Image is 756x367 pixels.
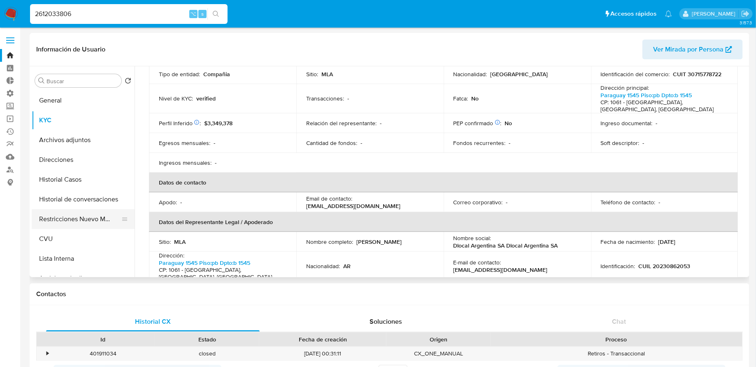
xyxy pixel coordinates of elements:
p: Correo corporativo : [454,199,503,206]
p: - [509,139,511,147]
p: - [361,139,362,147]
span: Ver Mirada por Persona [653,40,723,59]
button: Archivos adjuntos [32,130,135,150]
p: - [214,139,215,147]
p: Nombre social : [454,234,491,242]
p: Egresos mensuales : [159,139,210,147]
p: MLA [321,70,333,78]
span: Historial CX [135,317,171,326]
button: Lista Interna [32,249,135,269]
h1: Información de Usuario [36,45,105,54]
p: CUIL 20230862053 [639,262,691,270]
button: Volver al orden por defecto [125,77,131,86]
p: Apodo : [159,199,177,206]
p: Dirección : [159,252,184,259]
span: Chat [612,317,626,326]
p: Perfil Inferido : [159,119,201,127]
p: - [180,199,182,206]
span: s [201,10,204,18]
h1: Contactos [36,290,743,298]
p: Teléfono de contacto : [601,199,656,206]
div: Estado [161,335,254,344]
h4: CP: 1061 - [GEOGRAPHIC_DATA], [GEOGRAPHIC_DATA], [GEOGRAPHIC_DATA] [159,266,283,281]
div: closed [155,347,259,360]
p: Dlocal Argentina SA Dlocal Argentina SA [454,242,558,249]
p: [PERSON_NAME] [356,238,402,245]
p: Nombre completo : [306,238,353,245]
a: Notificaciones [665,10,672,17]
button: Ver Mirada por Persona [642,40,743,59]
p: Nacionalidad : [454,70,487,78]
p: [DATE] [658,238,676,245]
p: - [643,139,644,147]
a: Salir [741,9,750,18]
p: No [472,95,479,102]
p: Sitio : [306,70,318,78]
a: Paraguay 1545 Piso:pb Dpto:b 1545 [601,91,692,99]
p: - [215,159,216,166]
p: [EMAIL_ADDRESS][DOMAIN_NAME] [454,266,548,273]
span: ⌥ [190,10,196,18]
p: MLA [174,238,186,245]
th: Datos del Representante Legal / Apoderado [149,212,738,232]
button: Anticipos de dinero [32,269,135,288]
p: - [380,119,381,127]
div: Id [57,335,149,344]
div: [DATE] 00:31:11 [259,347,386,360]
p: - [347,95,349,102]
p: - [656,119,658,127]
div: • [47,350,49,358]
input: Buscar [47,77,118,85]
button: Restricciones Nuevo Mundo [32,209,128,229]
a: Paraguay 1545 Piso:pb Dpto:b 1545 [159,259,250,267]
span: $3,349,378 [204,119,233,127]
p: No [505,119,512,127]
p: Email de contacto : [306,195,352,202]
p: Transacciones : [306,95,344,102]
p: Cantidad de fondos : [306,139,357,147]
p: AR [343,262,351,270]
p: CUIT 30715778722 [673,70,722,78]
div: Origen [392,335,485,344]
div: CX_ONE_MANUAL [386,347,491,360]
p: [EMAIL_ADDRESS][DOMAIN_NAME] [306,202,400,210]
p: Fondos recurrentes : [454,139,506,147]
p: fabricio.bottalo@mercadolibre.com [692,10,738,18]
p: - [506,199,508,206]
p: Relación del representante : [306,119,377,127]
button: KYC [32,110,135,130]
p: Tipo de entidad : [159,70,200,78]
button: General [32,91,135,110]
input: Buscar usuario o caso... [30,9,228,19]
span: Soluciones [370,317,402,326]
p: Compañia [203,70,230,78]
p: Soft descriptor : [601,139,640,147]
p: Ingreso documental : [601,119,653,127]
button: Historial de conversaciones [32,189,135,209]
p: Fatca : [454,95,468,102]
p: verified [196,95,216,102]
div: Fecha de creación [265,335,381,344]
p: Fecha de nacimiento : [601,238,655,245]
p: Sitio : [159,238,171,245]
p: Dirección principal : [601,84,649,91]
button: Buscar [38,77,45,84]
button: Direcciones [32,150,135,170]
span: Accesos rápidos [611,9,657,18]
p: Nivel de KYC : [159,95,193,102]
p: PEP confirmado : [454,119,502,127]
div: Retiros - Transaccional [491,347,742,360]
p: Ingresos mensuales : [159,159,212,166]
p: Identificación del comercio : [601,70,670,78]
h4: CP: 1061 - [GEOGRAPHIC_DATA], [GEOGRAPHIC_DATA], [GEOGRAPHIC_DATA] [601,99,725,113]
p: Identificación : [601,262,635,270]
div: 401911034 [51,347,155,360]
p: - [659,199,661,206]
button: CVU [32,229,135,249]
button: search-icon [207,8,224,20]
p: [GEOGRAPHIC_DATA] [491,70,548,78]
th: Datos de contacto [149,173,738,192]
div: Proceso [496,335,737,344]
p: Nacionalidad : [306,262,340,270]
button: Historial Casos [32,170,135,189]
